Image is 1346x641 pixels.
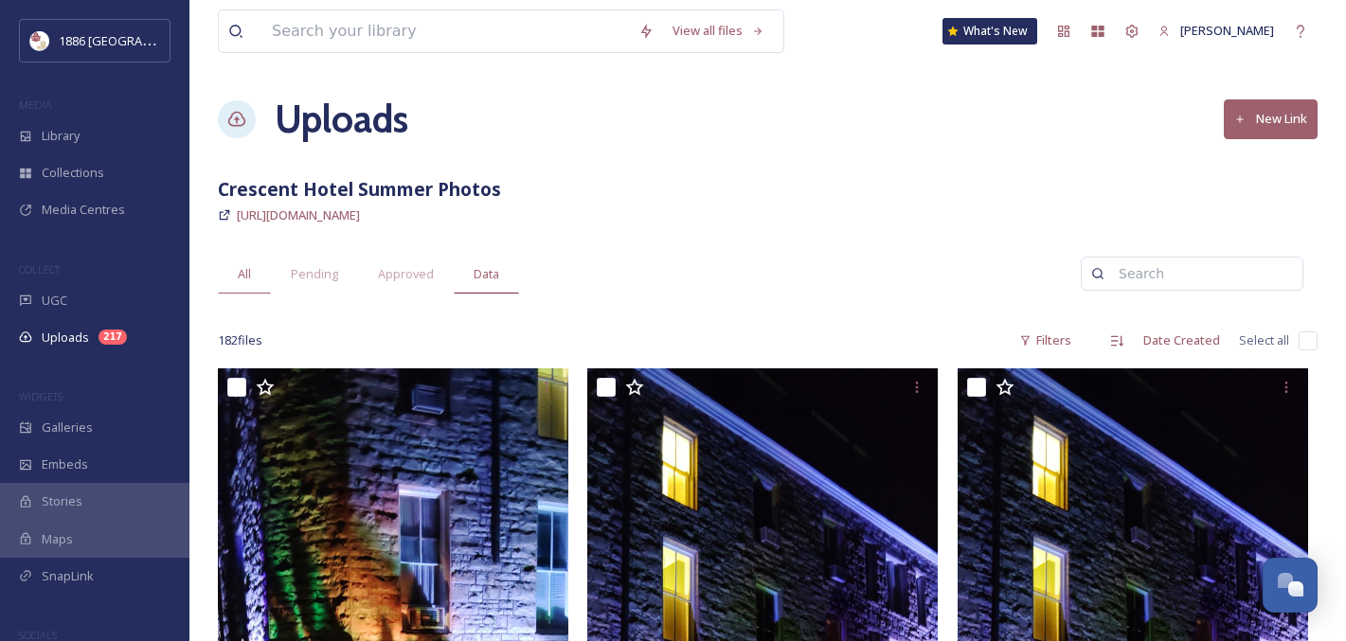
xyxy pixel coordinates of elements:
span: COLLECT [19,262,60,276]
span: Data [474,265,499,283]
div: Date Created [1134,322,1229,359]
span: [PERSON_NAME] [1180,22,1274,39]
span: Uploads [42,329,89,347]
span: 182 file s [218,331,262,349]
div: Filters [1010,322,1081,359]
button: New Link [1224,99,1318,138]
span: All [238,265,251,283]
span: Library [42,127,80,145]
span: Media Centres [42,201,125,219]
span: Galleries [42,418,93,436]
span: Select all [1239,331,1289,349]
span: Maps [42,530,73,548]
span: [URL][DOMAIN_NAME] [237,206,360,223]
a: [PERSON_NAME] [1149,12,1283,49]
span: Approved [378,265,434,283]
input: Search [1109,255,1293,293]
div: 217 [99,329,127,345]
span: 1886 [GEOGRAPHIC_DATA] [59,31,208,49]
a: [URL][DOMAIN_NAME] [237,204,360,226]
span: Pending [291,265,338,283]
a: Uploads [275,91,408,148]
span: Stories [42,492,82,510]
span: Collections [42,164,104,182]
a: View all files [663,12,774,49]
span: SnapLink [42,567,94,585]
input: Search your library [262,10,629,52]
span: MEDIA [19,98,52,112]
span: UGC [42,292,67,310]
span: Embeds [42,455,88,473]
img: logos.png [30,31,49,50]
button: Open Chat [1263,558,1318,613]
span: WIDGETS [19,389,63,403]
strong: Crescent Hotel Summer Photos [218,176,501,202]
a: What's New [942,18,1037,45]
